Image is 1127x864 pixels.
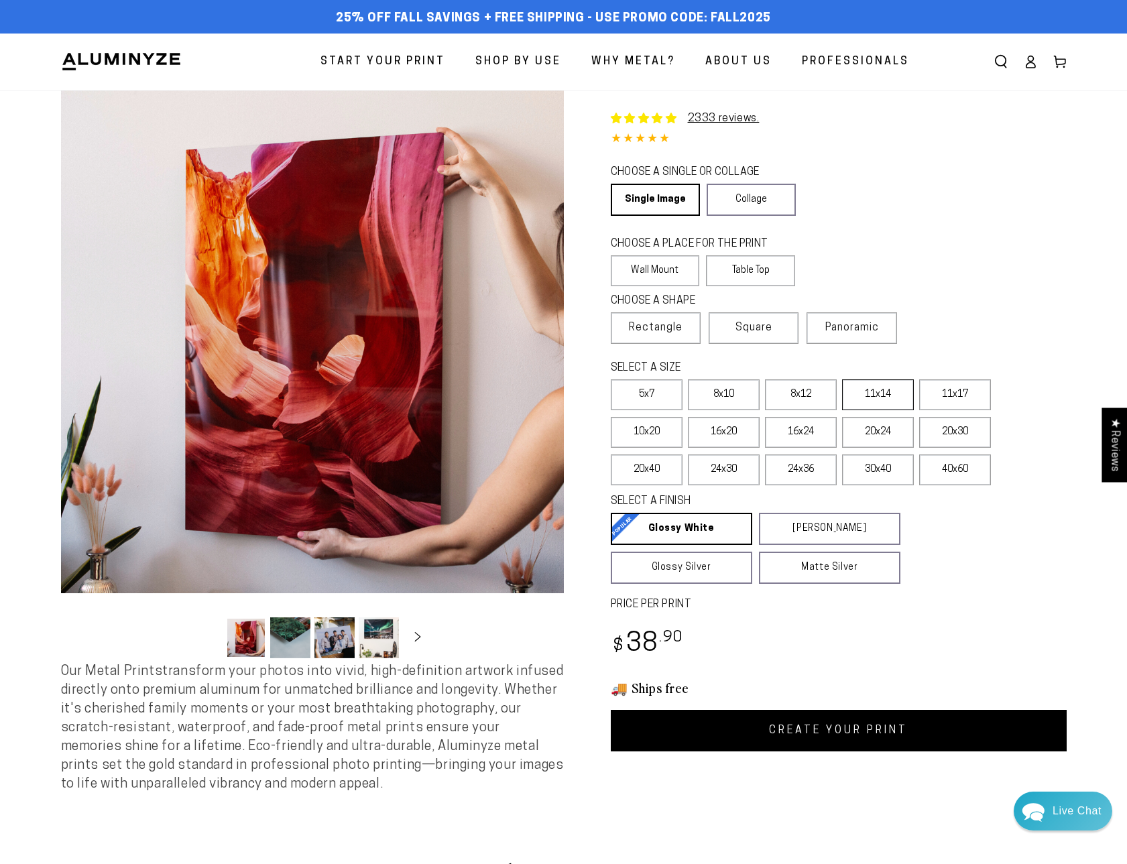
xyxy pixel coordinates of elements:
label: PRICE PER PRINT [611,597,1067,613]
a: [PERSON_NAME] [759,513,900,545]
a: CREATE YOUR PRINT [611,710,1067,751]
span: $ [613,637,624,656]
a: Send a Message [91,404,194,426]
span: Why Metal? [591,52,675,72]
label: 8x10 [688,379,760,410]
img: John [97,20,132,55]
a: Shop By Use [465,44,571,80]
label: 16x20 [688,417,760,448]
sup: .90 [659,630,683,645]
label: 30x40 [842,454,914,485]
label: 8x12 [765,379,837,410]
label: 20x24 [842,417,914,448]
label: 40x60 [919,454,991,485]
img: Aluminyze [61,52,182,72]
label: 5x7 [611,379,683,410]
a: Collage [707,184,796,216]
span: Rectangle [629,320,683,336]
img: Helga [154,20,188,55]
span: Start Your Print [320,52,445,72]
legend: SELECT A SIZE [611,361,879,376]
label: Wall Mount [611,255,700,286]
label: 24x36 [765,454,837,485]
a: Why Metal? [581,44,685,80]
div: We usually reply in a few hours. [19,62,265,74]
a: Single Image [611,184,700,216]
legend: CHOOSE A SHAPE [611,294,785,309]
legend: SELECT A FINISH [611,494,868,509]
a: Start Your Print [310,44,455,80]
span: Professionals [802,52,909,72]
label: 11x17 [919,379,991,410]
button: Load image 1 in gallery view [226,617,266,658]
summary: Search our site [986,47,1016,76]
label: Table Top [706,255,795,286]
a: Glossy White [611,513,752,545]
button: Load image 3 in gallery view [314,617,355,658]
button: Slide right [403,623,432,652]
media-gallery: Gallery Viewer [61,90,564,662]
img: Marie J [125,20,160,55]
label: 16x24 [765,417,837,448]
button: Slide left [192,623,222,652]
div: Chat widget toggle [1014,792,1112,830]
button: Load image 2 in gallery view [270,617,310,658]
div: Contact Us Directly [1053,792,1102,830]
span: We run on [103,385,182,391]
a: Glossy Silver [611,552,752,584]
h3: 🚚 Ships free [611,679,1067,696]
a: Professionals [792,44,919,80]
div: 4.85 out of 5.0 stars [611,130,1067,149]
label: 24x30 [688,454,760,485]
span: About Us [705,52,772,72]
label: 20x30 [919,417,991,448]
label: 20x40 [611,454,683,485]
span: Re:amaze [143,382,181,392]
legend: CHOOSE A PLACE FOR THE PRINT [611,237,783,252]
label: 11x14 [842,379,914,410]
span: Our Metal Prints transform your photos into vivid, high-definition artwork infused directly onto ... [61,665,564,791]
a: About Us [695,44,782,80]
label: 10x20 [611,417,683,448]
span: 25% off FALL Savings + Free Shipping - Use Promo Code: FALL2025 [336,11,771,26]
a: Matte Silver [759,552,900,584]
span: Panoramic [825,322,879,333]
span: Square [735,320,772,336]
button: Load image 4 in gallery view [359,617,399,658]
a: 2333 reviews. [688,113,760,124]
bdi: 38 [611,631,684,658]
legend: CHOOSE A SINGLE OR COLLAGE [611,165,784,180]
span: Shop By Use [475,52,561,72]
div: Click to open Judge.me floating reviews tab [1102,408,1127,482]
